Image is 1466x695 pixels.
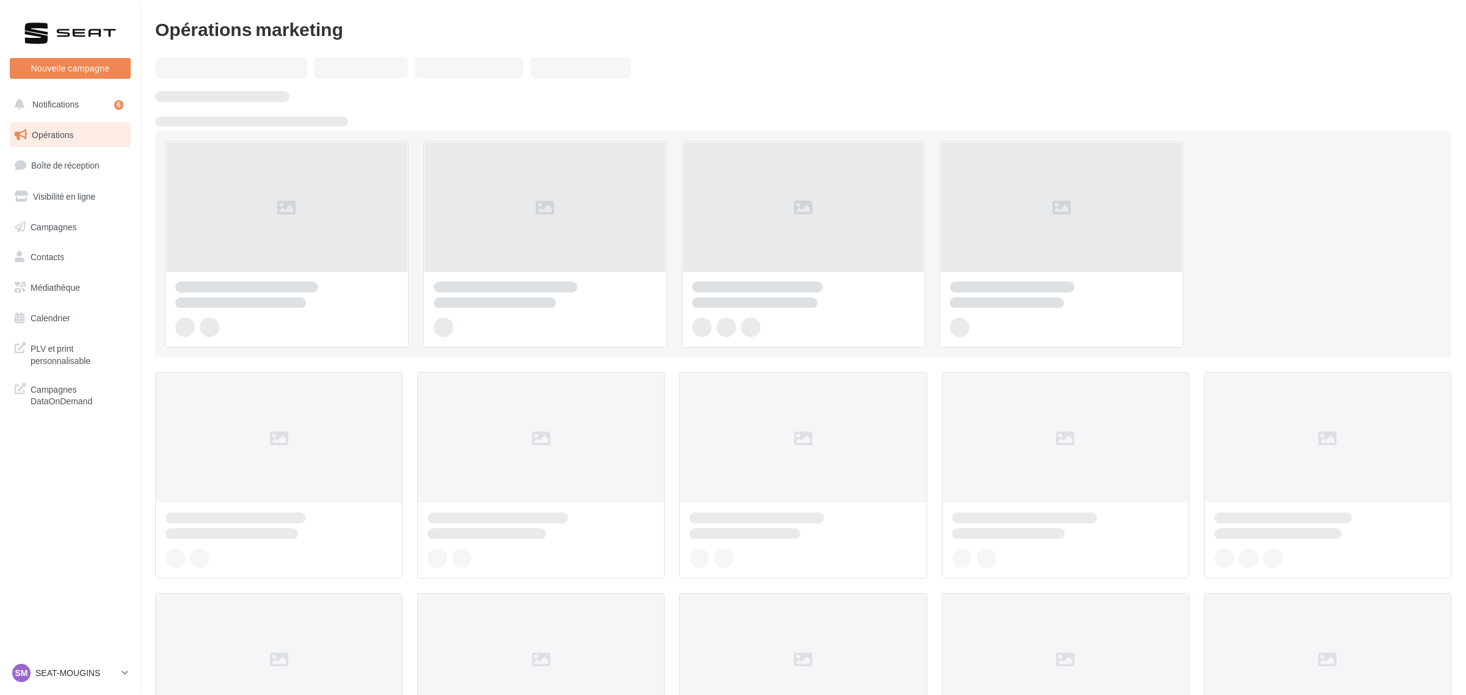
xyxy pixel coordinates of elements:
a: Campagnes [7,214,133,240]
span: Visibilité en ligne [33,191,95,202]
button: Nouvelle campagne [10,58,131,79]
button: Notifications 6 [7,92,128,117]
span: Opérations [32,129,73,140]
span: Calendrier [31,313,70,323]
a: Visibilité en ligne [7,184,133,209]
div: 6 [114,100,123,110]
span: Campagnes DataOnDemand [31,381,126,407]
a: Campagnes DataOnDemand [7,376,133,412]
span: Contacts [31,252,64,262]
a: PLV et print personnalisable [7,335,133,371]
p: SEAT-MOUGINS [35,667,117,679]
a: Opérations [7,122,133,148]
div: Opérations marketing [155,20,1451,38]
span: Médiathèque [31,282,80,293]
a: SM SEAT-MOUGINS [10,661,131,685]
span: Boîte de réception [31,160,100,170]
a: Médiathèque [7,275,133,300]
span: Notifications [32,99,79,109]
a: Boîte de réception [7,152,133,178]
span: SM [15,667,28,679]
span: PLV et print personnalisable [31,340,126,366]
span: Campagnes [31,221,77,231]
a: Calendrier [7,305,133,331]
a: Contacts [7,244,133,270]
